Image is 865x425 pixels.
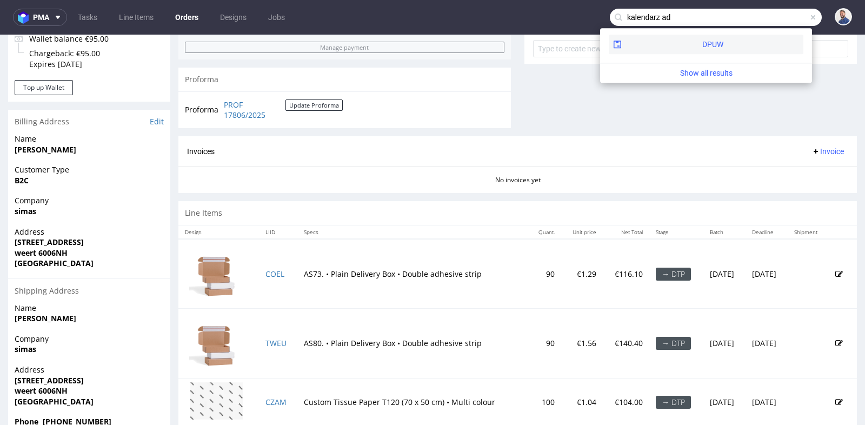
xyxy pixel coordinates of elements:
[703,344,746,392] td: [DATE]
[297,204,528,274] td: AS73. • Plain Delivery Box • Double adhesive strip
[178,191,259,204] th: Design
[15,192,164,203] span: Address
[703,191,746,204] th: Batch
[746,344,788,392] td: [DATE]
[15,268,164,279] span: Name
[561,274,603,344] td: €1.56
[13,9,67,26] button: pma
[656,361,691,374] div: → DTP
[811,112,844,121] span: Invoice
[609,234,643,245] p: €116.10
[214,9,253,26] a: Designs
[265,303,287,314] a: TWEU
[178,132,857,150] div: No invoices yet
[33,14,49,21] span: pma
[297,191,528,204] th: Specs
[297,274,528,344] td: AS80. • Plain Delivery Box • Double adhesive strip
[609,362,643,373] p: €104.00
[788,191,829,204] th: Shipment
[29,24,109,35] span: Expires [DATE]
[8,75,170,99] div: Billing Address
[561,191,603,204] th: Unit price
[15,99,164,110] span: Name
[185,64,221,87] td: Proforma
[561,204,603,274] td: €1.29
[533,5,848,23] input: Type to create new task
[702,39,723,50] div: DPUW
[178,167,857,190] div: Line Items
[528,204,561,274] td: 90
[224,65,285,86] a: PROF 17806/2025
[609,303,643,314] p: €140.40
[150,82,164,92] a: Edit
[15,278,76,289] strong: [PERSON_NAME]
[15,141,29,151] strong: B2C
[189,208,243,271] img: 190948-18-da-63-ae-6-ece-4-f-5-b-9-a-05-7-b-69528-a-72-a-4.png
[178,33,511,57] div: Proforma
[836,9,851,24] img: Michał Rachański
[528,274,561,344] td: 90
[528,191,561,204] th: Quant.
[656,302,691,315] div: → DTP
[285,65,343,76] button: Update Proforma
[604,68,808,78] a: Show all results
[15,351,68,361] strong: weert 6006NH
[265,362,287,373] a: CZAM
[262,9,291,26] a: Jobs
[649,191,704,204] th: Stage
[746,274,788,344] td: [DATE]
[561,344,603,392] td: €1.04
[15,213,68,223] strong: weert 6006NH
[15,299,164,310] span: Company
[15,171,36,182] strong: simas
[703,274,746,344] td: [DATE]
[703,204,746,274] td: [DATE]
[15,382,111,392] strong: Phone [PHONE_NUMBER]
[265,234,284,244] a: COEL
[15,330,164,341] span: Address
[259,191,297,204] th: LIID
[112,9,160,26] a: Line Items
[746,191,788,204] th: Deadline
[807,110,848,123] button: Invoice
[15,110,76,120] strong: [PERSON_NAME]
[15,309,36,320] strong: simas
[169,9,205,26] a: Orders
[297,344,528,392] td: Custom Tissue Paper T120 (70 x 50 cm) • Multi colour
[656,233,691,246] div: → DTP
[15,362,94,372] strong: [GEOGRAPHIC_DATA]
[15,202,84,212] strong: [STREET_ADDRESS]
[528,344,561,392] td: 100
[15,161,164,171] span: Company
[15,45,73,61] button: Top up Wallet
[15,223,94,234] strong: [GEOGRAPHIC_DATA]
[189,347,243,386] img: version_two_editor_design
[189,277,243,340] img: 190948-18-da-63-ae-6-ece-4-f-5-b-9-a-05-7-b-69528-a-72-a-4.png
[8,244,170,268] div: Shipping Address
[18,11,33,24] img: logo
[603,191,649,204] th: Net Total
[15,130,164,141] span: Customer Type
[187,112,215,121] span: Invoices
[71,9,104,26] a: Tasks
[746,204,788,274] td: [DATE]
[29,14,109,24] span: Chargeback: €95.00
[15,341,84,351] strong: [STREET_ADDRESS]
